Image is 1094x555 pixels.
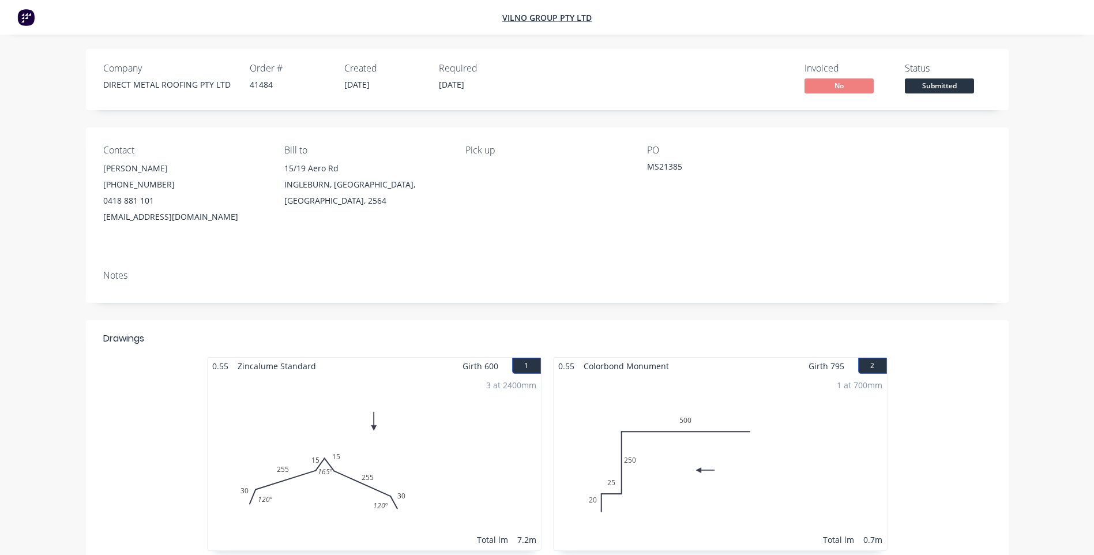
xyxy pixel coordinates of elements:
img: Factory [17,9,35,26]
span: 0.55 [554,358,579,374]
div: 0.7m [863,534,882,546]
div: Total lm [477,534,508,546]
button: 2 [858,358,887,374]
div: 030255151525530120º165º120º3 at 2400mmTotal lm7.2m [208,374,541,550]
button: 1 [512,358,541,374]
div: 020252505001 at 700mmTotal lm0.7m [554,374,887,550]
div: Invoiced [804,63,891,74]
div: Company [103,63,236,74]
div: 15/19 Aero Rd [284,160,447,177]
span: Girth 795 [809,358,844,374]
div: 3 at 2400mm [486,379,536,391]
span: Girth 600 [463,358,498,374]
div: Required [439,63,520,74]
span: Submitted [905,78,974,93]
span: 0.55 [208,358,233,374]
div: MS21385 [647,160,791,177]
div: Created [344,63,425,74]
span: Colorbond Monument [579,358,674,374]
span: No [804,78,874,93]
div: 0418 881 101 [103,193,266,209]
div: Contact [103,145,266,156]
div: DIRECT METAL ROOFING PTY LTD [103,78,236,91]
div: INGLEBURN, [GEOGRAPHIC_DATA], [GEOGRAPHIC_DATA], 2564 [284,177,447,209]
span: [DATE] [439,79,464,90]
div: Notes [103,270,991,281]
div: Pick up [465,145,628,156]
div: Bill to [284,145,447,156]
div: 7.2m [517,534,536,546]
span: Zincalume Standard [233,358,321,374]
div: [PERSON_NAME] [103,160,266,177]
div: 1 at 700mm [837,379,882,391]
span: [DATE] [344,79,370,90]
div: 41484 [250,78,330,91]
div: [PHONE_NUMBER] [103,177,266,193]
div: Drawings [103,332,144,346]
a: Vilno Group Pty Ltd [502,12,592,23]
div: PO [647,145,810,156]
div: Total lm [823,534,854,546]
div: Order # [250,63,330,74]
div: [EMAIL_ADDRESS][DOMAIN_NAME] [103,209,266,225]
div: 15/19 Aero RdINGLEBURN, [GEOGRAPHIC_DATA], [GEOGRAPHIC_DATA], 2564 [284,160,447,209]
div: [PERSON_NAME][PHONE_NUMBER]0418 881 101[EMAIL_ADDRESS][DOMAIN_NAME] [103,160,266,225]
div: Status [905,63,991,74]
